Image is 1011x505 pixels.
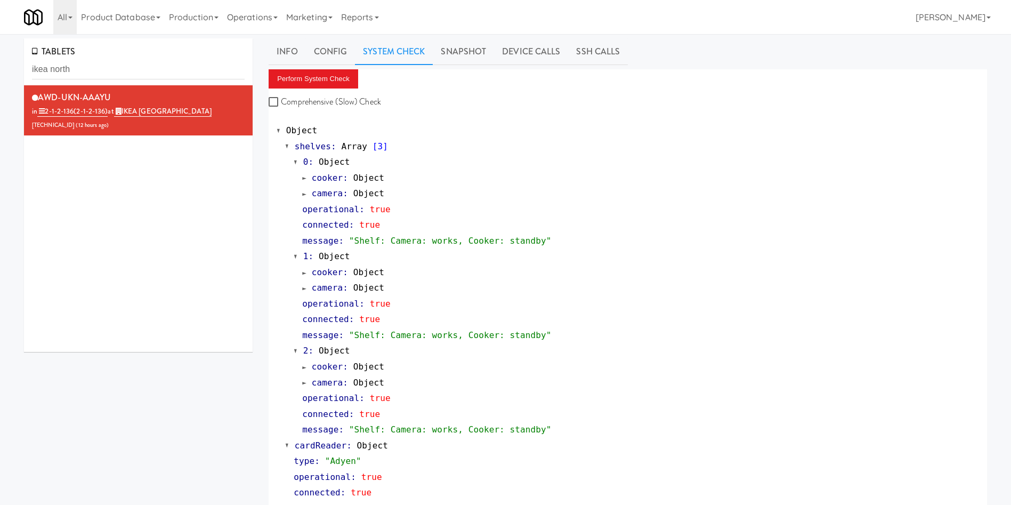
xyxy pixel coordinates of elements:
span: cardReader [295,440,346,451]
span: in [32,106,108,116]
span: true [359,314,380,324]
span: : [309,346,314,356]
a: IKEA [GEOGRAPHIC_DATA] [114,106,212,117]
span: operational [302,299,359,309]
span: : [314,456,320,466]
span: Array [341,141,367,151]
span: : [343,188,348,198]
span: connected [302,314,349,324]
span: : [338,330,344,340]
span: : [349,409,354,419]
span: : [349,314,354,324]
span: : [343,173,348,183]
span: : [343,362,348,372]
span: Object [353,188,384,198]
span: message [302,330,338,340]
span: message [302,424,338,435]
span: true [361,472,382,482]
span: [ [373,141,378,151]
span: : [359,393,365,403]
span: Object [353,283,384,293]
span: : [346,440,352,451]
span: true [370,393,391,403]
a: System Check [355,38,433,65]
span: : [309,251,314,261]
span: 12 hours ago [78,121,107,129]
span: Object [286,125,317,135]
span: Object [353,267,384,277]
span: true [351,487,371,498]
a: SSH Calls [568,38,628,65]
input: Search tablets [32,60,245,79]
span: Object [319,251,350,261]
span: TABLETS [32,45,75,58]
span: operational [302,393,359,403]
span: true [370,299,391,309]
span: "Shelf: Camera: works, Cooker: standby" [349,330,552,340]
span: : [343,267,348,277]
label: Comprehensive (Slow) Check [269,94,381,110]
span: : [359,299,365,309]
span: true [370,204,391,214]
span: message [302,236,338,246]
span: "Adyen" [325,456,361,466]
span: 0 [303,157,309,167]
span: operational [294,472,351,482]
span: operational [302,204,359,214]
span: AWD-UKN-AAAYU [38,91,111,103]
a: Device Calls [494,38,568,65]
span: : [351,472,356,482]
span: : [341,487,346,498]
li: AWD-UKN-AAAYUin 2-1-2-136(2-1-2-136)at IKEA [GEOGRAPHIC_DATA][TECHNICAL_ID] (12 hours ago) [24,85,253,136]
span: true [359,220,380,230]
span: connected [294,487,341,498]
span: : [359,204,365,214]
a: 2-1-2-136(2-1-2-136) [37,106,108,117]
span: : [349,220,354,230]
input: Comprehensive (Slow) Check [269,98,281,107]
span: ] [383,141,388,151]
span: : [343,283,348,293]
span: type [294,456,314,466]
span: 2 [303,346,309,356]
a: Config [306,38,355,65]
button: Perform System Check [269,69,358,89]
span: Object [353,173,384,183]
span: Object [353,378,384,388]
span: shelves [295,141,331,151]
span: camera [312,283,343,293]
span: Object [319,157,350,167]
span: connected [302,409,349,419]
span: Object [353,362,384,372]
span: Object [357,440,388,451]
span: : [331,141,336,151]
span: [TECHNICAL_ID] ( ) [32,121,109,129]
span: true [359,409,380,419]
img: Micromart [24,8,43,27]
span: camera [312,378,343,388]
span: : [338,236,344,246]
span: cooker [312,362,343,372]
span: connected [302,220,349,230]
a: Snapshot [433,38,494,65]
span: at [108,106,212,116]
span: "Shelf: Camera: works, Cooker: standby" [349,236,552,246]
a: Info [269,38,305,65]
span: "Shelf: Camera: works, Cooker: standby" [349,424,552,435]
span: : [338,424,344,435]
span: : [343,378,348,388]
span: camera [312,188,343,198]
span: 3 [378,141,383,151]
span: Object [319,346,350,356]
span: cooker [312,173,343,183]
span: (2-1-2-136) [74,106,108,116]
span: cooker [312,267,343,277]
span: : [309,157,314,167]
span: 1 [303,251,309,261]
